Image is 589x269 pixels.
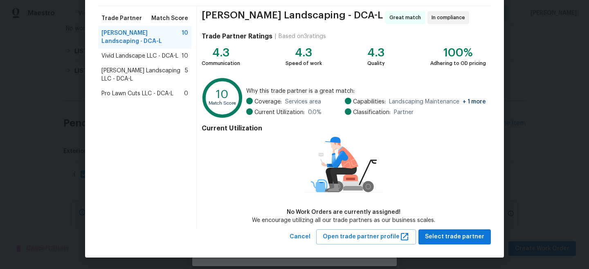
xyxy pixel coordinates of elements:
span: In compliance [432,13,468,22]
span: Capabilities: [353,98,386,106]
span: [PERSON_NAME] Landscaping LLC - DCA-L [101,67,185,83]
span: 0.0 % [308,108,321,117]
span: Why this trade partner is a great match: [246,87,486,95]
span: 0 [184,90,188,98]
div: Adhering to OD pricing [430,59,486,67]
span: [PERSON_NAME] Landscaping - DCA-L [202,11,383,24]
span: 10 [182,29,188,45]
div: 4.3 [286,49,322,57]
span: 5 [185,67,188,83]
span: Pro Lawn Cuts LLC - DCA-L [101,90,173,98]
h4: Current Utilization [202,124,486,132]
span: + 1 more [463,99,486,105]
span: Open trade partner profile [323,232,409,242]
span: 10 [182,52,188,60]
div: Speed of work [286,59,322,67]
div: We encourage utilizing all our trade partners as our business scales. [252,216,435,224]
span: Current Utilization: [254,108,305,117]
span: Coverage: [254,98,282,106]
text: 10 [216,89,229,100]
text: Match Score [209,101,236,105]
h4: Trade Partner Ratings [202,32,272,40]
span: Landscaping Maintenance [389,98,486,106]
div: Based on 3 ratings [279,32,326,40]
button: Open trade partner profile [316,229,416,244]
span: Great match [389,13,424,22]
span: Classification: [353,108,391,117]
div: 4.3 [202,49,240,57]
span: Cancel [290,232,310,242]
button: Select trade partner [418,229,491,244]
button: Cancel [286,229,314,244]
span: Vivid Landscape LLC - DCA-L [101,52,178,60]
span: Services area [285,98,321,106]
div: 4.3 [367,49,385,57]
div: Communication [202,59,240,67]
span: [PERSON_NAME] Landscaping - DCA-L [101,29,182,45]
span: Trade Partner [101,14,142,22]
span: Match Score [151,14,188,22]
div: 100% [430,49,486,57]
div: Quality [367,59,385,67]
span: Select trade partner [425,232,484,242]
span: Partner [394,108,414,117]
div: | [272,32,279,40]
div: No Work Orders are currently assigned! [252,208,435,216]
